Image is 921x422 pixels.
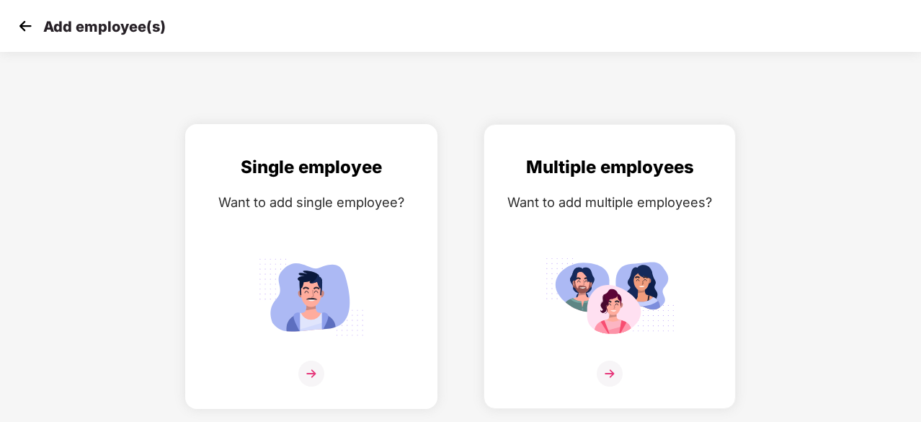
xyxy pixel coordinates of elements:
[298,361,324,387] img: svg+xml;base64,PHN2ZyB4bWxucz0iaHR0cDovL3d3dy53My5vcmcvMjAwMC9zdmciIHdpZHRoPSIzNiIgaGVpZ2h0PSIzNi...
[545,252,675,342] img: svg+xml;base64,PHN2ZyB4bWxucz0iaHR0cDovL3d3dy53My5vcmcvMjAwMC9zdmciIGlkPSJNdWx0aXBsZV9lbXBsb3llZS...
[499,192,721,213] div: Want to add multiple employees?
[246,252,376,342] img: svg+xml;base64,PHN2ZyB4bWxucz0iaHR0cDovL3d3dy53My5vcmcvMjAwMC9zdmciIGlkPSJTaW5nbGVfZW1wbG95ZWUiIH...
[200,154,422,181] div: Single employee
[499,154,721,181] div: Multiple employees
[200,192,422,213] div: Want to add single employee?
[597,361,623,387] img: svg+xml;base64,PHN2ZyB4bWxucz0iaHR0cDovL3d3dy53My5vcmcvMjAwMC9zdmciIHdpZHRoPSIzNiIgaGVpZ2h0PSIzNi...
[43,18,166,35] p: Add employee(s)
[14,15,36,37] img: svg+xml;base64,PHN2ZyB4bWxucz0iaHR0cDovL3d3dy53My5vcmcvMjAwMC9zdmciIHdpZHRoPSIzMCIgaGVpZ2h0PSIzMC...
